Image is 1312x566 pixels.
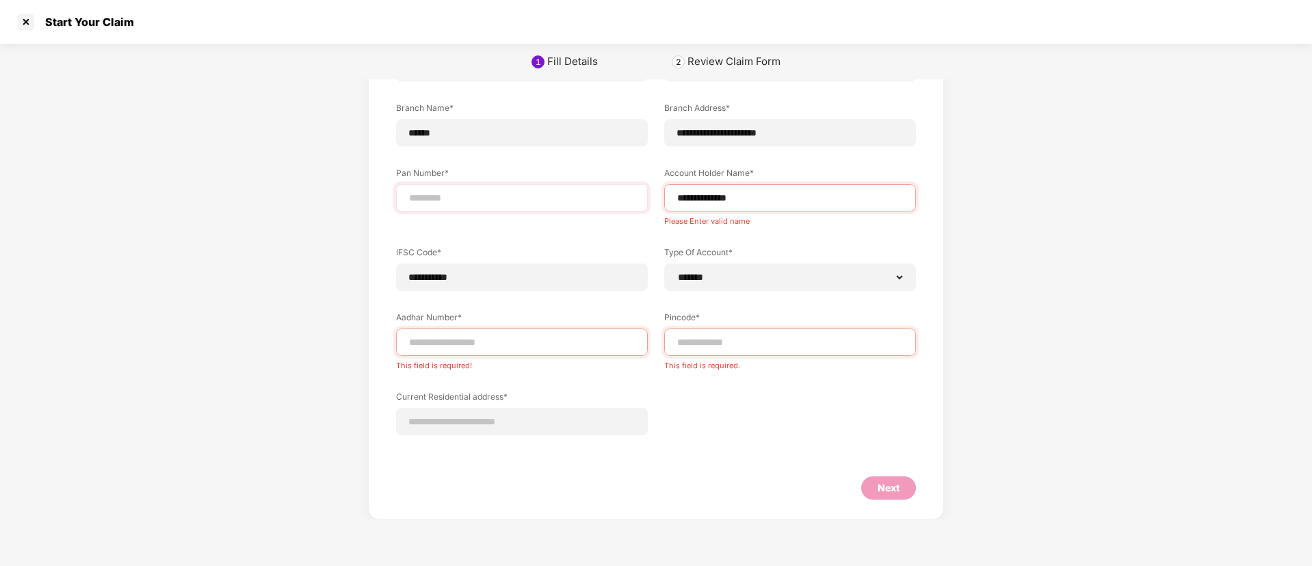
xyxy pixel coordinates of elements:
div: 1 [536,57,541,67]
div: 2 [676,57,681,67]
div: This field is required. [664,356,916,370]
label: Branch Name* [396,102,648,119]
div: Review Claim Form [687,55,780,68]
label: Pincode* [664,311,916,329]
label: Branch Address* [664,102,916,119]
label: Type Of Account* [664,246,916,263]
label: Pan Number* [396,167,648,184]
div: This field is required! [396,356,648,370]
label: Aadhar Number* [396,311,648,329]
div: Start Your Claim [37,15,134,29]
div: Fill Details [547,55,598,68]
div: Please Enter valid name [664,211,916,226]
label: IFSC Code* [396,246,648,263]
label: Account Holder Name* [664,167,916,184]
div: Next [878,480,900,496]
label: Current Residential address* [396,391,648,408]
